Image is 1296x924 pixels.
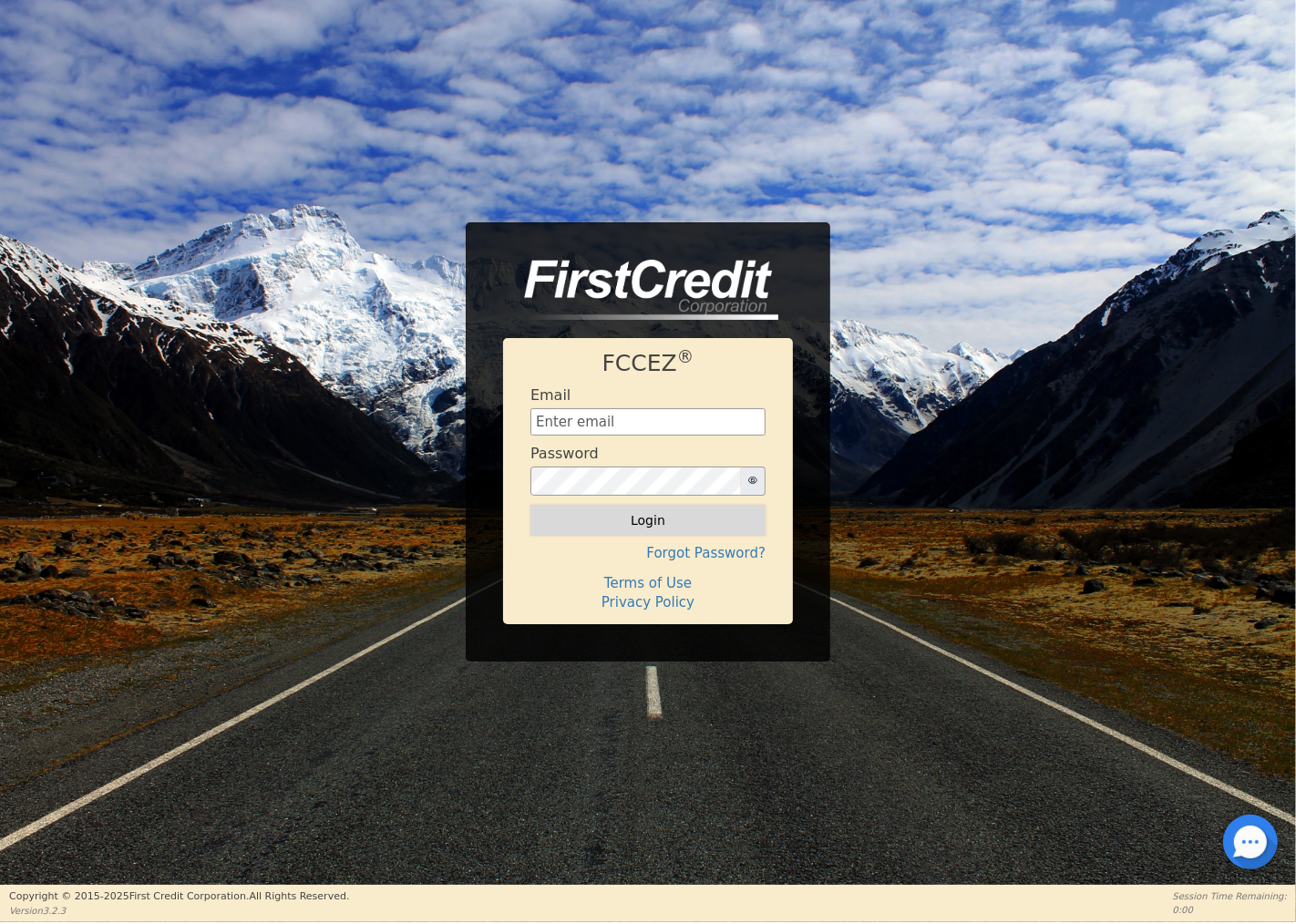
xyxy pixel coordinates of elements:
p: 0:00 [1173,903,1287,917]
h4: Forgot Password? [530,545,766,561]
h4: Privacy Policy [530,594,766,611]
img: logo-CMu_cnol.png [503,260,778,320]
p: Version 3.2.3 [9,904,349,918]
h4: Email [530,386,571,404]
button: Login [530,505,766,536]
p: Copyright © 2015- 2025 First Credit Corporation. [9,889,349,905]
input: password [530,467,742,496]
p: Session Time Remaining: [1173,889,1287,903]
h4: Terms of Use [530,575,766,591]
span: All Rights Reserved. [249,890,349,902]
h1: FCCEZ [530,350,766,377]
input: Enter email [530,408,766,436]
h4: Password [530,445,599,462]
sup: ® [677,347,694,366]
